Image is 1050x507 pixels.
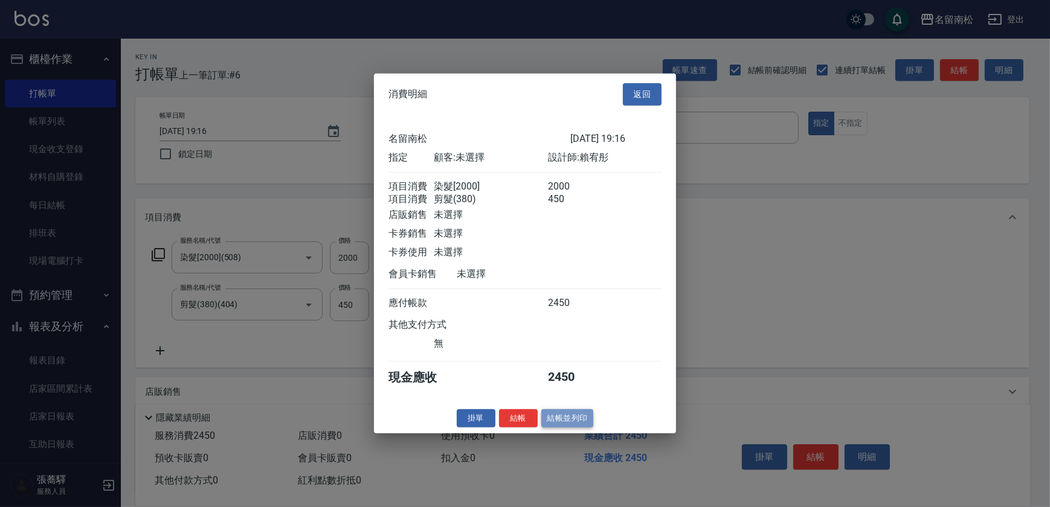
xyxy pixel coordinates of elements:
[570,132,662,145] div: [DATE] 19:16
[434,227,547,240] div: 未選擇
[388,132,570,145] div: 名留南松
[434,180,547,193] div: 染髮[2000]
[434,246,547,258] div: 未選擇
[548,296,593,309] div: 2450
[388,88,427,100] span: 消費明細
[548,180,593,193] div: 2000
[548,193,593,205] div: 450
[434,151,547,164] div: 顧客: 未選擇
[499,409,538,427] button: 結帳
[434,337,547,349] div: 無
[388,318,480,331] div: 其他支付方式
[388,208,434,221] div: 店販銷售
[434,208,547,221] div: 未選擇
[388,369,457,385] div: 現金應收
[548,369,593,385] div: 2450
[388,193,434,205] div: 項目消費
[548,151,662,164] div: 設計師: 賴宥彤
[434,193,547,205] div: 剪髮(380)
[388,227,434,240] div: 卡券銷售
[388,151,434,164] div: 指定
[623,83,662,106] button: 返回
[457,267,570,280] div: 未選擇
[388,246,434,258] div: 卡券使用
[388,180,434,193] div: 項目消費
[388,296,434,309] div: 應付帳款
[541,409,594,427] button: 結帳並列印
[457,409,495,427] button: 掛單
[388,267,457,280] div: 會員卡銷售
